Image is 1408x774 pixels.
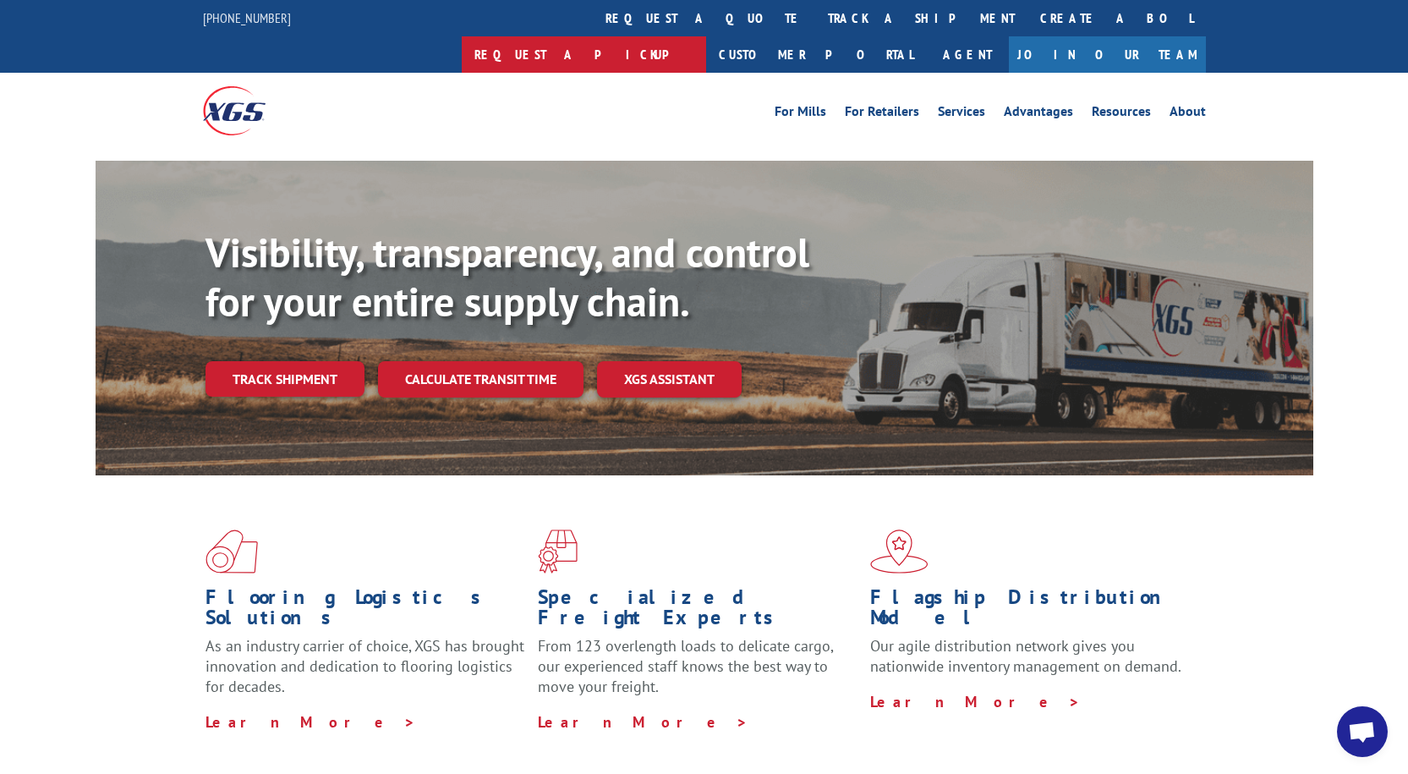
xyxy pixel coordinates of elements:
span: Our agile distribution network gives you nationwide inventory management on demand. [870,636,1181,676]
a: Learn More > [538,712,748,732]
a: Join Our Team [1009,36,1206,73]
a: Calculate transit time [378,361,583,398]
p: From 123 overlength loads to delicate cargo, our experienced staff knows the best way to move you... [538,636,857,711]
a: For Retailers [845,105,919,124]
a: XGS ASSISTANT [597,361,742,398]
a: Resources [1092,105,1151,124]
a: Agent [926,36,1009,73]
a: Advantages [1004,105,1073,124]
img: xgs-icon-total-supply-chain-intelligence-red [205,530,258,574]
span: As an industry carrier of choice, XGS has brought innovation and dedication to flooring logistics... [205,636,524,696]
h1: Flagship Distribution Model [870,587,1190,636]
img: xgs-icon-focused-on-flooring-red [538,530,578,574]
div: Open chat [1337,706,1388,757]
a: Learn More > [205,712,416,732]
b: Visibility, transparency, and control for your entire supply chain. [205,226,809,327]
h1: Specialized Freight Experts [538,587,857,636]
img: xgs-icon-flagship-distribution-model-red [870,530,929,574]
a: Request a pickup [462,36,706,73]
a: Customer Portal [706,36,926,73]
a: [PHONE_NUMBER] [203,9,291,26]
a: About [1170,105,1206,124]
h1: Flooring Logistics Solutions [205,587,525,636]
a: Track shipment [205,361,364,397]
a: For Mills [775,105,826,124]
a: Learn More > [870,692,1081,711]
a: Services [938,105,985,124]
